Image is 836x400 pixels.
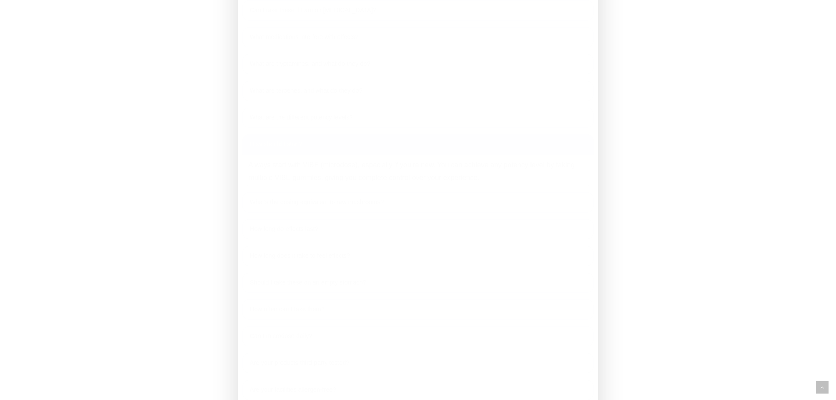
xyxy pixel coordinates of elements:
a: Are your facilities allergen-free? [242,380,594,400]
p: Always start with VIBE (microdose), especially if you’re new. You can achieve any potency level b... [248,159,588,184]
a: Can I microdose daily? [242,326,594,346]
a: How long do effects last? [242,219,594,239]
a: What are terpenes, and what do they do? [242,81,594,101]
a: Are your products third-party tested? [242,353,594,373]
a: How should I start? [242,134,594,155]
a: Can I take these if I am on [MEDICAL_DATA]? [242,0,594,21]
a: What medications interfere with effects? [242,27,594,47]
a: What are the different potency levels? [242,108,594,128]
a: Back to top [816,381,829,394]
a: Should I take these on an empty stomach? [242,273,594,293]
a: What's the dosing equivalent to raw mushrooms? [242,192,594,213]
a: What are tryptamines, and what do they do? [242,54,594,74]
a: How long does it take to feel effects? [242,246,594,266]
a: How often can I take them? [242,299,594,320]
